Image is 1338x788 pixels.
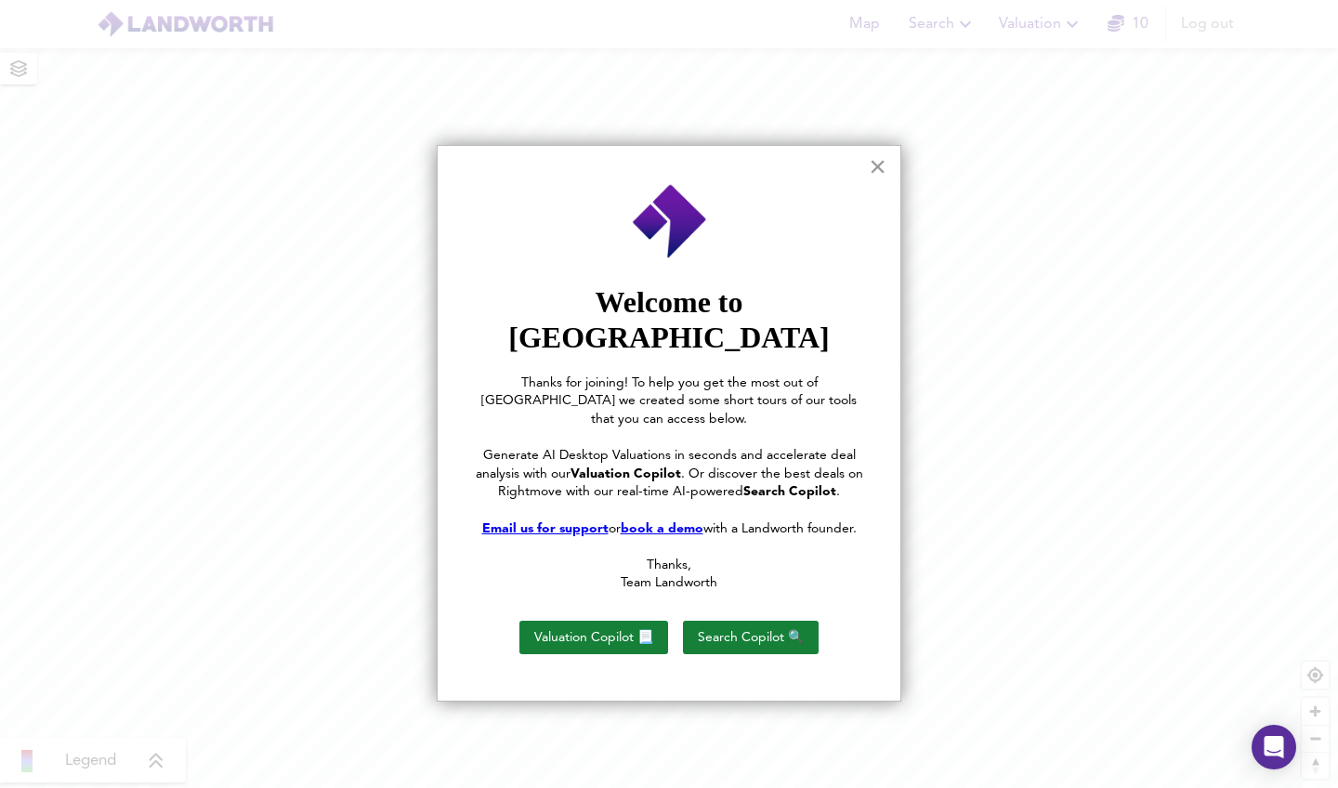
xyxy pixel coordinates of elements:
span: with a Landworth founder. [703,522,857,535]
p: Team Landworth [475,574,863,593]
img: Employee Photo [631,183,709,260]
p: Thanks for joining! To help you get the most out of [GEOGRAPHIC_DATA] we created some short tours... [475,374,863,429]
span: or [609,522,621,535]
p: Thanks, [475,557,863,575]
button: Close [869,151,886,181]
a: Email us for support [482,522,609,535]
span: . Or discover the best deals on Rightmove with our real-time AI-powered [498,467,867,499]
strong: Valuation Copilot [571,467,681,480]
button: Search Copilot 🔍 [683,621,819,654]
span: Generate AI Desktop Valuations in seconds and accelerate deal analysis with our [476,449,859,480]
p: Welcome to [GEOGRAPHIC_DATA] [475,284,863,356]
a: book a demo [621,522,703,535]
span: . [836,485,840,498]
button: Valuation Copilot 📃 [519,621,668,654]
div: Open Intercom Messenger [1252,725,1296,769]
strong: Search Copilot [743,485,836,498]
